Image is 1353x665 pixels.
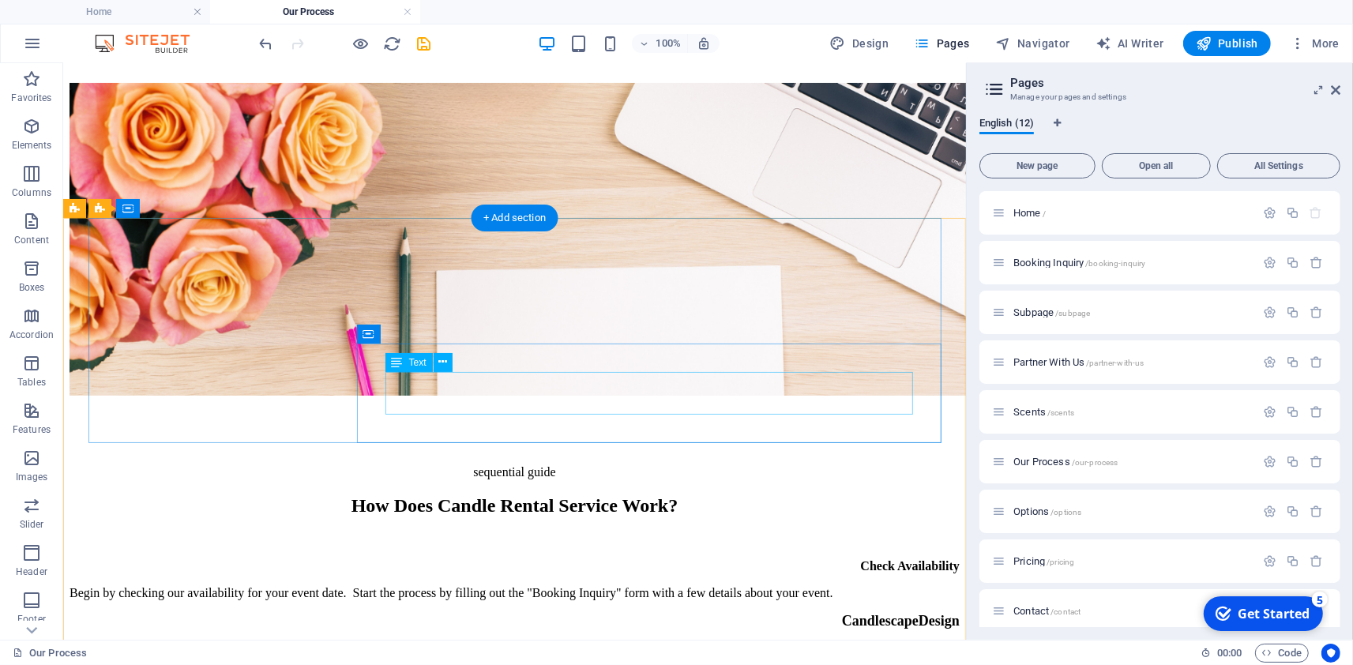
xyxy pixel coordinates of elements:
[1013,356,1144,368] span: Click to open page
[979,153,1096,178] button: New page
[1321,644,1340,663] button: Usercentrics
[995,36,1070,51] span: Navigator
[118,2,133,17] div: 5
[1283,31,1346,56] button: More
[210,3,420,21] h4: Our Process
[1086,359,1144,367] span: /partner-with-us
[1290,36,1340,51] span: More
[20,518,44,531] p: Slider
[1009,506,1255,517] div: Options/options
[824,31,896,56] button: Design
[1224,161,1333,171] span: All Settings
[1263,554,1276,568] div: Settings
[1050,607,1081,616] span: /contact
[1263,455,1276,468] div: Settings
[1096,36,1164,51] span: AI Writer
[16,565,47,578] p: Header
[1263,405,1276,419] div: Settings
[384,35,402,53] i: Reload page
[471,205,558,231] div: + Add section
[1310,554,1323,568] div: Remove
[1009,257,1255,268] div: Booking Inquiry/booking-inquiry
[415,34,434,53] button: save
[1310,306,1323,319] div: Remove
[1310,455,1323,468] div: Remove
[1310,206,1323,220] div: The startpage cannot be deleted
[1010,76,1340,90] h2: Pages
[1262,644,1302,663] span: Code
[979,114,1034,136] span: English (12)
[632,34,688,53] button: 100%
[656,34,681,53] h6: 100%
[1263,256,1276,269] div: Settings
[1050,508,1081,517] span: /options
[1310,256,1323,269] div: Remove
[12,139,52,152] p: Elements
[1263,206,1276,220] div: Settings
[1228,647,1231,659] span: :
[409,358,427,367] span: Text
[1043,209,1046,218] span: /
[1310,355,1323,369] div: Remove
[1009,407,1255,417] div: Scents/scents
[9,329,54,341] p: Accordion
[1255,644,1309,663] button: Code
[1055,309,1090,317] span: /subpage
[1010,90,1309,104] h3: Manage your pages and settings
[1217,644,1242,663] span: 00 00
[1009,606,1255,616] div: Contact/contact
[1263,306,1276,319] div: Settings
[17,613,46,626] p: Footer
[257,34,276,53] button: undo
[11,92,51,104] p: Favorites
[1286,505,1299,518] div: Duplicate
[257,35,276,53] i: Undo: Change text (Ctrl+Z)
[1196,36,1258,51] span: Publish
[914,36,969,51] span: Pages
[1286,306,1299,319] div: Duplicate
[824,31,896,56] div: Design (Ctrl+Alt+Y)
[1013,555,1074,567] span: Click to open page
[1013,257,1145,269] span: Click to open page
[1286,355,1299,369] div: Duplicate
[1310,405,1323,419] div: Remove
[1013,306,1090,318] span: Click to open page
[1013,505,1081,517] span: Click to open page
[43,15,115,32] div: Get Started
[9,6,129,41] div: Get Started 5 items remaining, 0% complete
[1089,31,1171,56] button: AI Writer
[979,117,1340,147] div: Language Tabs
[12,186,51,199] p: Columns
[13,423,51,436] p: Features
[1286,256,1299,269] div: Duplicate
[989,31,1077,56] button: Navigator
[1013,456,1118,468] span: Click to open page
[1286,554,1299,568] div: Duplicate
[415,35,434,53] i: Save (Ctrl+S)
[1085,259,1145,268] span: /booking-inquiry
[1286,206,1299,220] div: Duplicate
[830,36,889,51] span: Design
[697,36,711,51] i: On resize automatically adjust zoom level to fit chosen device.
[1009,208,1255,218] div: Home/
[1013,406,1074,418] span: Click to open page
[1009,556,1255,566] div: Pricing/pricing
[1013,207,1046,219] span: Click to open page
[13,644,87,663] a: Click to cancel selection. Double-click to open Pages
[16,471,48,483] p: Images
[1201,644,1242,663] h6: Session time
[1102,153,1211,178] button: Open all
[1286,405,1299,419] div: Duplicate
[908,31,975,56] button: Pages
[1310,505,1323,518] div: Remove
[1263,505,1276,518] div: Settings
[987,161,1088,171] span: New page
[351,34,370,53] button: Click here to leave preview mode and continue editing
[1009,456,1255,467] div: Our Process/our-process
[1072,458,1118,467] span: /our-process
[1217,153,1340,178] button: All Settings
[1009,307,1255,317] div: Subpage/subpage
[19,281,45,294] p: Boxes
[17,376,46,389] p: Tables
[1009,357,1255,367] div: Partner With Us/partner-with-us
